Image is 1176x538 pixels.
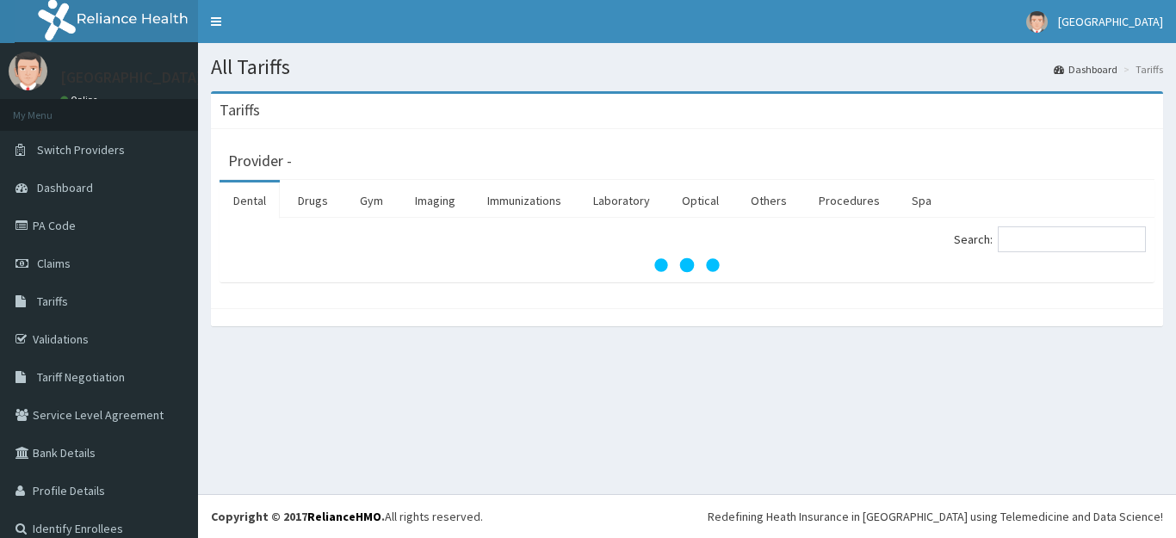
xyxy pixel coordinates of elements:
[737,182,801,219] a: Others
[220,102,260,118] h3: Tariffs
[653,231,721,300] svg: audio-loading
[60,94,102,106] a: Online
[9,52,47,90] img: User Image
[37,256,71,271] span: Claims
[1026,11,1048,33] img: User Image
[401,182,469,219] a: Imaging
[954,226,1146,252] label: Search:
[37,180,93,195] span: Dashboard
[473,182,575,219] a: Immunizations
[1054,62,1117,77] a: Dashboard
[898,182,945,219] a: Spa
[211,509,385,524] strong: Copyright © 2017 .
[668,182,733,219] a: Optical
[198,494,1176,538] footer: All rights reserved.
[60,70,202,85] p: [GEOGRAPHIC_DATA]
[708,508,1163,525] div: Redefining Heath Insurance in [GEOGRAPHIC_DATA] using Telemedicine and Data Science!
[998,226,1146,252] input: Search:
[211,56,1163,78] h1: All Tariffs
[284,182,342,219] a: Drugs
[37,369,125,385] span: Tariff Negotiation
[228,153,292,169] h3: Provider -
[307,509,381,524] a: RelianceHMO
[805,182,894,219] a: Procedures
[1119,62,1163,77] li: Tariffs
[1058,14,1163,29] span: [GEOGRAPHIC_DATA]
[37,294,68,309] span: Tariffs
[346,182,397,219] a: Gym
[220,182,280,219] a: Dental
[37,142,125,158] span: Switch Providers
[579,182,664,219] a: Laboratory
